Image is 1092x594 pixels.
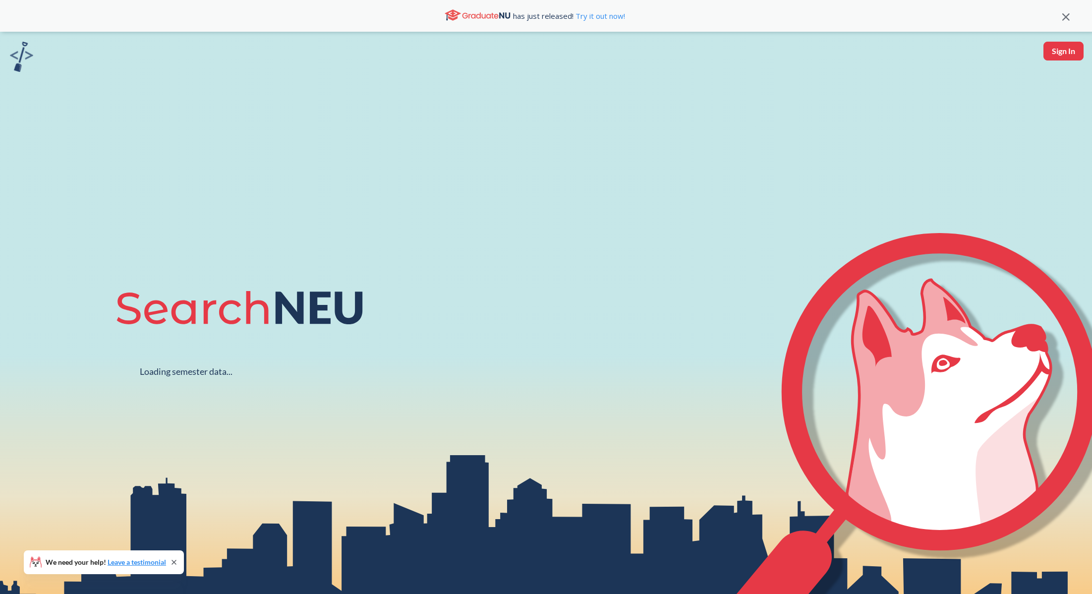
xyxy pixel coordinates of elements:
div: Loading semester data... [140,366,232,377]
img: sandbox logo [10,42,33,72]
button: Sign In [1043,42,1084,60]
a: Try it out now! [574,11,625,21]
a: Leave a testimonial [108,558,166,566]
span: has just released! [513,10,625,21]
a: sandbox logo [10,42,33,75]
span: We need your help! [46,559,166,566]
